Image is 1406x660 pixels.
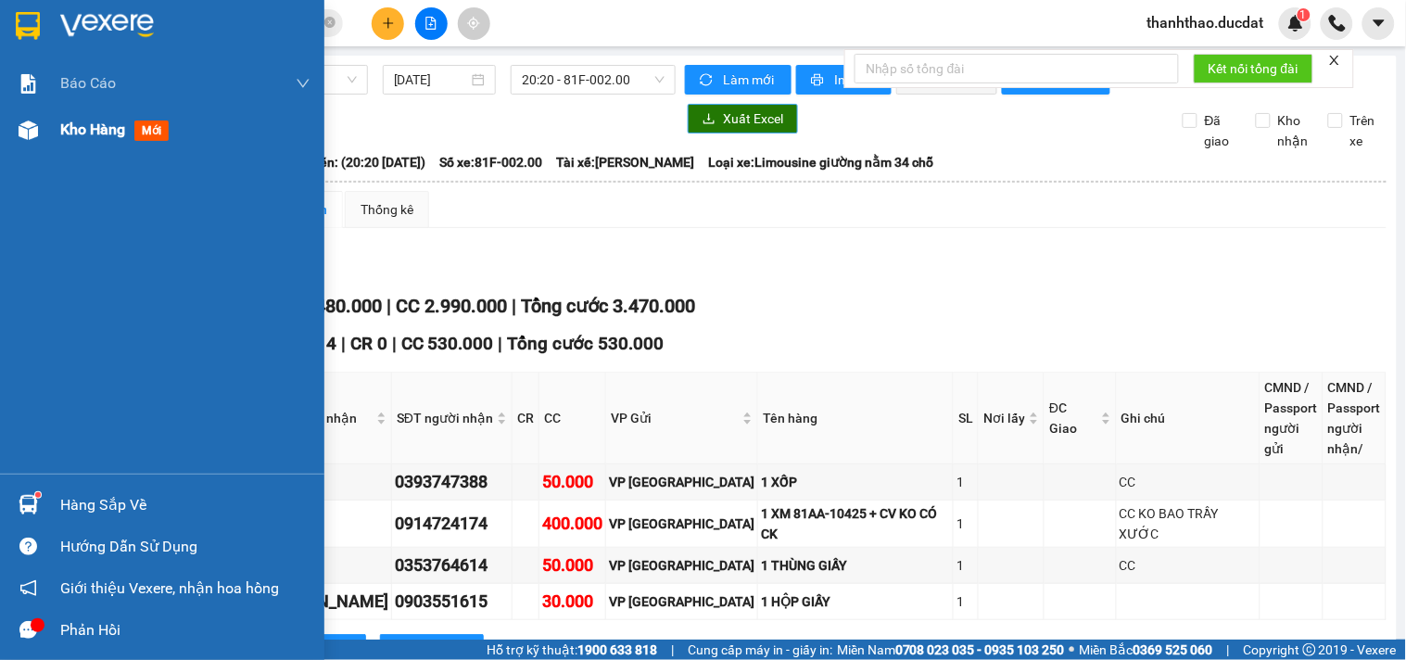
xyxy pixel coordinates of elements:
div: 400.000 [542,511,602,537]
button: aim [458,7,490,40]
td: VP Đà Nẵng [606,584,758,620]
span: thanhthao.ducdat [1133,11,1279,34]
span: | [341,333,346,354]
div: 30.000 [542,589,602,615]
span: Đã giao [1197,110,1242,151]
div: VP [GEOGRAPHIC_DATA] [609,514,754,534]
button: syncLàm mới [685,65,792,95]
div: 1 [956,472,975,492]
td: XUÂN TÂN [259,584,392,620]
span: Tổng cước 530.000 [508,333,665,354]
span: Kho hàng [60,121,125,138]
div: 1 [956,514,975,534]
strong: 0901 900 568 [120,52,269,87]
div: CMND / Passport người gửi [1265,377,1318,459]
span: Nơi lấy [983,408,1025,428]
div: [PERSON_NAME] [261,589,388,615]
span: question-circle [19,538,37,555]
span: close-circle [324,15,336,32]
td: VP Đà Nẵng [606,548,758,584]
span: ⚪️ [1070,646,1075,654]
span: VP Gửi [611,408,739,428]
span: plus [382,17,395,30]
span: file-add [424,17,437,30]
span: CC 530.000 [401,333,494,354]
span: Giới thiệu Vexere, nhận hoa hồng [60,577,279,600]
th: CR [513,373,539,464]
button: downloadXuất Excel [688,104,798,133]
span: sync [700,73,716,88]
div: 0903551615 [395,589,509,615]
span: SĐT người nhận [397,408,493,428]
div: Thống kê [361,199,413,220]
sup: 1 [1298,8,1311,21]
th: Tên hàng [758,373,954,464]
span: Số xe: 81F-002.00 [439,152,542,172]
td: 0903551615 [392,584,513,620]
div: 1 [956,555,975,576]
div: 1 [956,591,975,612]
span: Hỗ trợ kỹ thuật: [487,640,657,660]
span: 1 [1300,8,1307,21]
span: ĐC Giao [1049,398,1096,438]
img: solution-icon [19,74,38,94]
div: 50.000 [542,469,602,495]
span: | [671,640,674,660]
div: VP [GEOGRAPHIC_DATA] [609,472,754,492]
span: VP GỬI: [12,116,93,142]
button: caret-down [1362,7,1395,40]
img: logo-vxr [16,12,40,40]
th: SL [954,373,979,464]
span: Loại xe: Limousine giường nằm 34 chỗ [708,152,933,172]
div: 0353764614 [395,552,509,578]
input: 15/08/2025 [394,70,469,90]
span: Báo cáo [60,71,116,95]
span: ĐỨC ĐẠT GIA LAI [51,18,231,44]
span: download [703,112,716,127]
span: In DS [322,639,351,659]
td: VP Đà Nẵng [606,464,758,501]
span: | [499,333,503,354]
td: VP Đà Nẵng [606,501,758,548]
span: close-circle [324,17,336,28]
span: Kết nối tổng đài [1209,58,1298,79]
span: down [296,76,310,91]
span: Miền Bắc [1080,640,1213,660]
span: CR 0 [350,333,387,354]
span: mới [134,121,169,141]
div: CC [1120,555,1257,576]
span: In phơi [834,70,877,90]
img: warehouse-icon [19,495,38,514]
div: 0914724174 [395,511,509,537]
span: Xuất Excel [723,108,783,129]
input: Nhập số tổng đài [855,54,1179,83]
span: Tài xế: [PERSON_NAME] [556,152,694,172]
div: 1 XỐP [761,472,950,492]
td: 0393747388 [392,464,513,501]
strong: [PERSON_NAME]: [120,52,235,70]
td: 0914724174 [392,501,513,548]
span: message [19,621,37,639]
strong: 0708 023 035 - 0935 103 250 [895,642,1065,657]
span: | [386,295,391,317]
div: CMND / Passport người nhận/ [1328,377,1381,459]
span: Trên xe [1343,110,1387,151]
span: copyright [1303,643,1316,656]
span: In biên lai [415,639,469,659]
div: CC KO BAO TRẦY XƯỚC [1120,503,1257,544]
span: notification [19,579,37,597]
span: | [1227,640,1230,660]
span: caret-down [1371,15,1387,32]
div: 50.000 [542,552,602,578]
div: Phản hồi [60,616,310,644]
span: close [1328,54,1341,67]
td: 0353764614 [392,548,513,584]
span: Miền Nam [837,640,1065,660]
div: Hướng dẫn sử dụng [60,533,310,561]
span: | [512,295,516,317]
span: CC 2.990.000 [396,295,507,317]
span: Kho nhận [1271,110,1316,151]
span: | [392,333,397,354]
strong: Sài Gòn: [12,52,68,70]
span: Chuyến: (20:20 [DATE]) [290,152,425,172]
